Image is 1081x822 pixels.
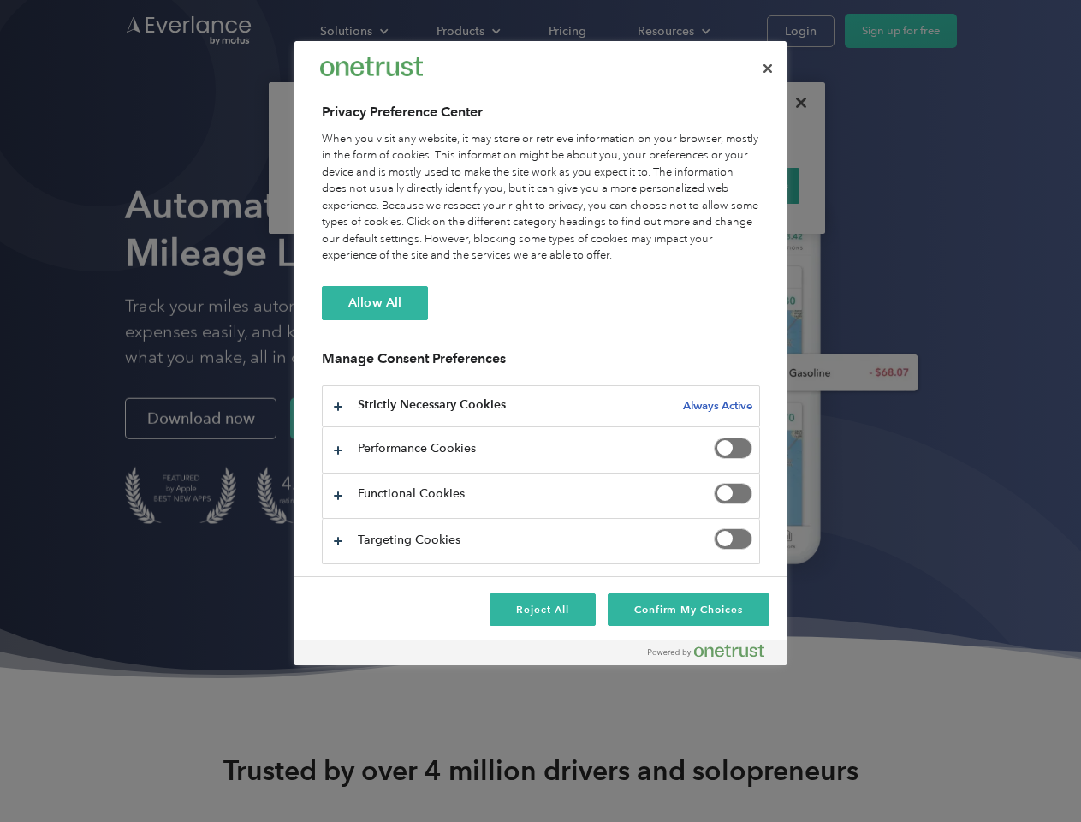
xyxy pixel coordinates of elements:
[294,41,787,665] div: Privacy Preference Center
[749,50,787,87] button: Close
[320,57,423,75] img: Everlance
[322,286,428,320] button: Allow All
[320,50,423,84] div: Everlance
[648,644,764,658] img: Powered by OneTrust Opens in a new Tab
[648,644,778,665] a: Powered by OneTrust Opens in a new Tab
[322,131,760,265] div: When you visit any website, it may store or retrieve information on your browser, mostly in the f...
[608,593,769,626] button: Confirm My Choices
[322,102,760,122] h2: Privacy Preference Center
[490,593,596,626] button: Reject All
[322,350,760,377] h3: Manage Consent Preferences
[294,41,787,665] div: Preference center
